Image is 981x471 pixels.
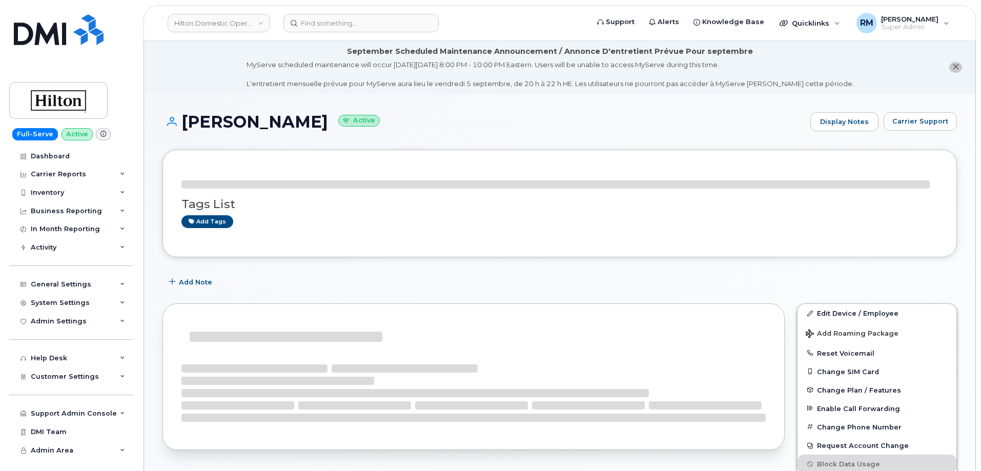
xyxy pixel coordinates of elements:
button: close notification [949,62,962,73]
a: Edit Device / Employee [798,304,956,322]
a: Display Notes [810,112,878,132]
a: Add tags [181,215,233,228]
h1: [PERSON_NAME] [162,113,805,131]
button: Change Phone Number [798,418,956,436]
div: September Scheduled Maintenance Announcement / Annonce D'entretient Prévue Pour septembre [347,46,753,57]
button: Carrier Support [884,112,957,131]
button: Enable Call Forwarding [798,399,956,418]
button: Request Account Change [798,436,956,455]
button: Add Roaming Package [798,322,956,343]
small: Active [338,115,380,127]
span: Change Plan / Features [817,386,901,394]
span: Enable Call Forwarding [817,404,900,412]
div: MyServe scheduled maintenance will occur [DATE][DATE] 8:00 PM - 10:00 PM Eastern. Users will be u... [247,60,854,89]
button: Change SIM Card [798,362,956,381]
h3: Tags List [181,198,938,211]
span: Add Note [179,277,212,287]
button: Change Plan / Features [798,381,956,399]
button: Add Note [162,273,221,291]
span: Add Roaming Package [806,330,898,339]
button: Reset Voicemail [798,344,956,362]
span: Carrier Support [892,116,948,126]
